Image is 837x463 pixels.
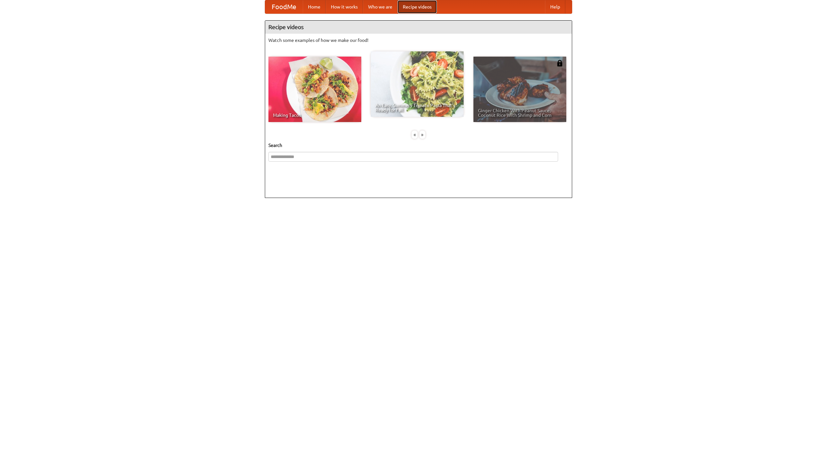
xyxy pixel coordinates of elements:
a: FoodMe [265,0,303,13]
a: Home [303,0,326,13]
img: 483408.png [556,60,563,66]
a: How it works [326,0,363,13]
a: Help [545,0,565,13]
span: An Easy, Summery Tomato Pasta That's Ready for Fall [375,103,459,112]
h4: Recipe videos [265,21,572,34]
h5: Search [268,142,569,149]
div: » [419,131,425,139]
a: Who we are [363,0,398,13]
a: Making Tacos [268,57,361,122]
a: An Easy, Summery Tomato Pasta That's Ready for Fall [371,51,464,117]
div: « [412,131,418,139]
p: Watch some examples of how we make our food! [268,37,569,44]
span: Making Tacos [273,113,357,117]
a: Recipe videos [398,0,437,13]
